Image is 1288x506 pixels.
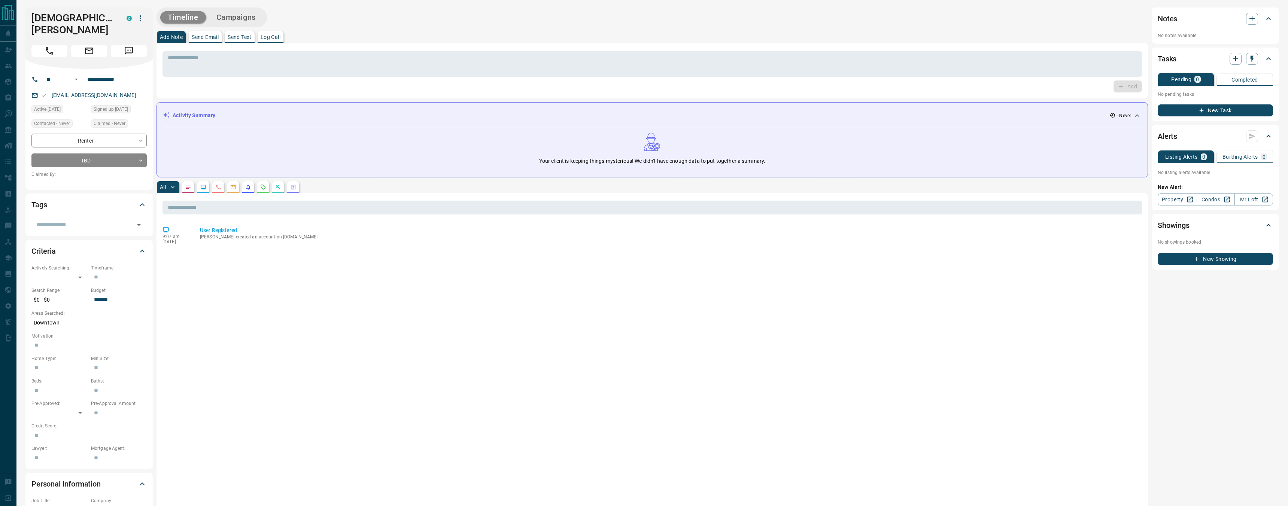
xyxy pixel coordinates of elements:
[31,310,147,317] p: Areas Searched:
[228,34,252,40] p: Send Text
[215,184,221,190] svg: Calls
[192,34,219,40] p: Send Email
[173,112,215,119] p: Activity Summary
[200,226,1139,234] p: User Registered
[31,105,87,116] div: Sun Mar 11 2018
[31,475,147,493] div: Personal Information
[1222,154,1258,159] p: Building Alerts
[290,184,296,190] svg: Agent Actions
[31,317,147,329] p: Downtown
[31,497,87,504] p: Job Title:
[162,239,189,244] p: [DATE]
[31,378,87,384] p: Beds:
[31,265,87,271] p: Actively Searching:
[1165,154,1198,159] p: Listing Alerts
[1234,193,1273,205] a: Mr.Loft
[1158,10,1273,28] div: Notes
[31,333,147,339] p: Motivation:
[31,134,147,147] div: Renter
[1158,216,1273,234] div: Showings
[41,93,46,98] svg: Email Valid
[94,120,125,127] span: Claimed - Never
[31,12,115,36] h1: [DEMOGRAPHIC_DATA][PERSON_NAME]
[31,196,147,214] div: Tags
[91,445,147,452] p: Mortgage Agent:
[94,106,128,113] span: Signed up [DATE]
[71,45,107,57] span: Email
[1158,32,1273,39] p: No notes available
[245,184,251,190] svg: Listing Alerts
[185,184,191,190] svg: Notes
[1263,154,1266,159] p: 0
[200,184,206,190] svg: Lead Browsing Activity
[1158,89,1273,100] p: No pending tasks
[260,184,266,190] svg: Requests
[1158,239,1273,246] p: No showings booked
[1158,104,1273,116] button: New Task
[160,185,166,190] p: All
[91,287,147,294] p: Budget:
[209,11,263,24] button: Campaigns
[31,287,87,294] p: Search Range:
[91,355,147,362] p: Min Size:
[1171,77,1191,82] p: Pending
[31,445,87,452] p: Lawyer:
[539,157,765,165] p: Your client is keeping things mysterious! We didn't have enough data to put together a summary.
[1158,130,1177,142] h2: Alerts
[31,153,147,167] div: TBD
[1158,50,1273,68] div: Tasks
[31,245,56,257] h2: Criteria
[1158,183,1273,191] p: New Alert:
[31,45,67,57] span: Call
[200,234,1139,240] p: [PERSON_NAME] created an account on [DOMAIN_NAME]
[163,109,1142,122] div: Activity Summary- Never
[1117,112,1131,119] p: - Never
[91,378,147,384] p: Baths:
[91,400,147,407] p: Pre-Approval Amount:
[31,171,147,178] p: Claimed By:
[91,497,147,504] p: Company:
[1158,127,1273,145] div: Alerts
[31,199,47,211] h2: Tags
[31,423,147,429] p: Credit Score:
[72,75,81,84] button: Open
[34,120,70,127] span: Contacted - Never
[1231,77,1258,82] p: Completed
[1158,193,1196,205] a: Property
[1158,253,1273,265] button: New Showing
[1158,219,1190,231] h2: Showings
[34,106,61,113] span: Active [DATE]
[1158,169,1273,176] p: No listing alerts available
[31,400,87,407] p: Pre-Approved:
[1202,154,1205,159] p: 0
[1196,77,1199,82] p: 0
[1196,193,1234,205] a: Condos
[52,92,136,98] a: [EMAIL_ADDRESS][DOMAIN_NAME]
[160,11,206,24] button: Timeline
[31,242,147,260] div: Criteria
[91,105,147,116] div: Tue Jul 04 2017
[134,220,144,230] button: Open
[160,34,183,40] p: Add Note
[162,234,189,239] p: 9:07 am
[261,34,280,40] p: Log Call
[31,355,87,362] p: Home Type:
[230,184,236,190] svg: Emails
[127,16,132,21] div: condos.ca
[91,265,147,271] p: Timeframe:
[1158,53,1176,65] h2: Tasks
[31,478,101,490] h2: Personal Information
[1158,13,1177,25] h2: Notes
[111,45,147,57] span: Message
[275,184,281,190] svg: Opportunities
[31,294,87,306] p: $0 - $0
